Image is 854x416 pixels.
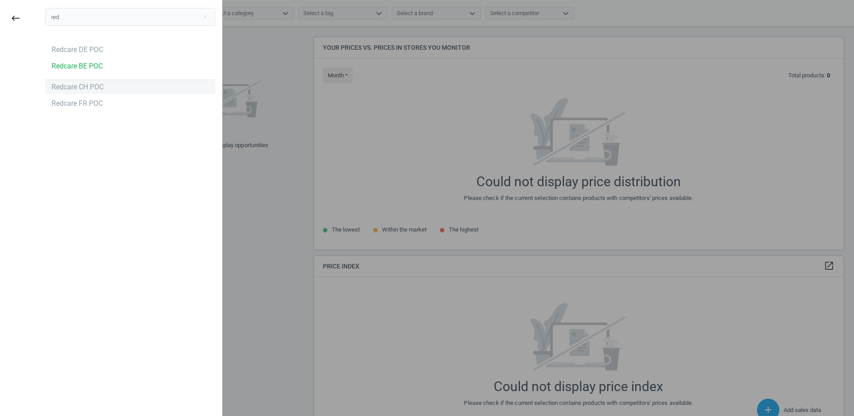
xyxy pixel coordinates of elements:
div: Redcare FR POC [52,99,103,108]
div: Redcare BE POC [52,61,103,71]
i: keyboard_backspace [10,13,21,24]
button: keyboard_backspace [5,8,26,29]
div: Redcare DE POC [52,45,103,55]
button: Close [198,13,212,21]
input: Search campaign [45,8,215,26]
div: Redcare CH POC [52,82,104,92]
